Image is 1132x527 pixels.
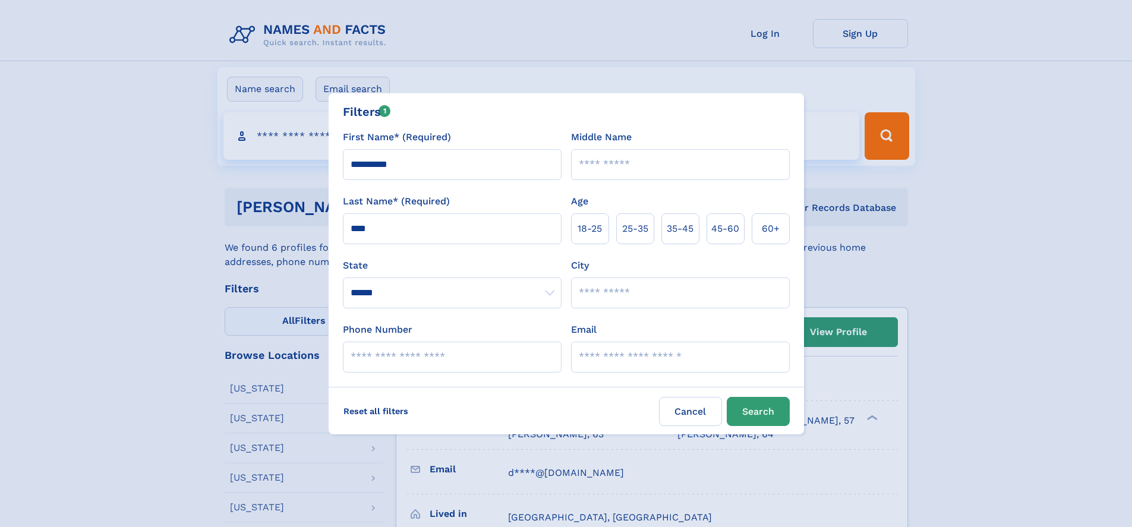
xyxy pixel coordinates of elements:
[659,397,722,426] label: Cancel
[571,258,589,273] label: City
[578,222,602,236] span: 18‑25
[727,397,790,426] button: Search
[711,222,739,236] span: 45‑60
[762,222,780,236] span: 60+
[571,194,588,209] label: Age
[622,222,648,236] span: 25‑35
[571,323,597,337] label: Email
[336,397,416,425] label: Reset all filters
[343,103,391,121] div: Filters
[343,194,450,209] label: Last Name* (Required)
[343,323,412,337] label: Phone Number
[343,130,451,144] label: First Name* (Required)
[667,222,693,236] span: 35‑45
[571,130,632,144] label: Middle Name
[343,258,562,273] label: State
